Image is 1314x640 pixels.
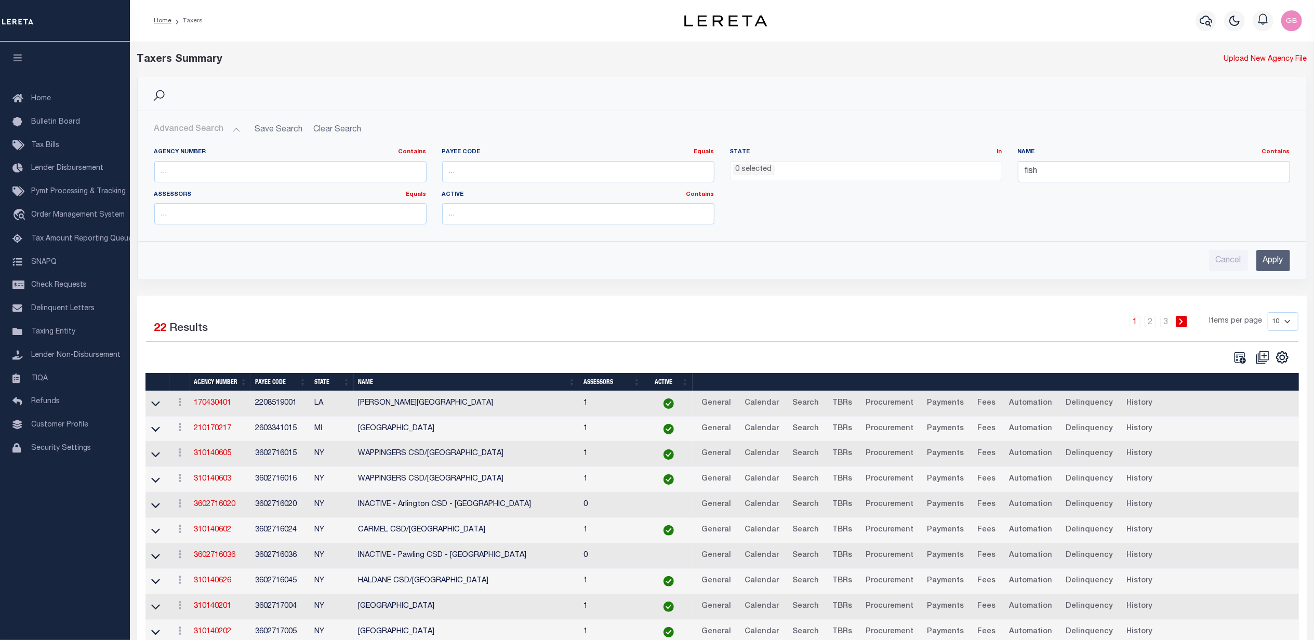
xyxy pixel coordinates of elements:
a: Delinquency [1061,446,1118,462]
a: TBRs [828,395,857,412]
td: WAPPINGERS CSD/[GEOGRAPHIC_DATA] [354,442,579,467]
a: 310140605 [194,450,231,457]
a: Delinquency [1061,548,1118,564]
td: NY [310,594,354,620]
a: History [1122,421,1157,437]
img: check-icon-green.svg [663,424,674,434]
a: History [1122,395,1157,412]
a: General [697,497,736,513]
a: History [1122,573,1157,590]
li: 0 selected [733,164,775,176]
a: Fees [973,598,1000,615]
a: Delinquency [1061,471,1118,488]
a: Calendar [740,446,784,462]
a: History [1122,497,1157,513]
a: TBRs [828,548,857,564]
a: 210170217 [194,425,231,432]
td: INACTIVE - Pawling CSD - [GEOGRAPHIC_DATA] [354,543,579,569]
a: Search [788,573,824,590]
img: check-icon-green.svg [663,576,674,586]
td: INACTIVE - Arlington CSD - [GEOGRAPHIC_DATA] [354,492,579,518]
a: Procurement [861,548,918,564]
a: 3 [1160,316,1172,327]
label: Active [442,191,714,199]
a: History [1122,548,1157,564]
a: Fees [973,446,1000,462]
a: TBRs [828,421,857,437]
a: 310140603 [194,475,231,483]
a: Payments [922,471,968,488]
td: 3602716016 [251,467,310,492]
td: NY [310,569,354,594]
a: History [1122,598,1157,615]
a: Procurement [861,395,918,412]
a: General [697,395,736,412]
a: Search [788,522,824,539]
img: check-icon-green.svg [663,627,674,637]
a: Procurement [861,522,918,539]
a: General [697,471,736,488]
i: travel_explore [12,209,29,222]
td: NY [310,492,354,518]
a: Procurement [861,598,918,615]
a: Automation [1004,446,1057,462]
a: General [697,598,736,615]
label: Agency Number [154,148,427,157]
a: Payments [922,548,968,564]
a: 310140202 [194,628,231,635]
a: Contains [399,149,427,155]
td: NY [310,467,354,492]
a: Procurement [861,421,918,437]
td: HALDANE CSD/[GEOGRAPHIC_DATA] [354,569,579,594]
td: NY [310,442,354,467]
a: Procurement [861,471,918,488]
a: TBRs [828,573,857,590]
a: Payments [922,598,968,615]
input: ... [442,203,714,224]
a: General [697,446,736,462]
input: Apply [1256,250,1290,271]
a: Contains [1262,149,1290,155]
span: Delinquent Letters [31,305,95,312]
a: Automation [1004,548,1057,564]
a: In [997,149,1002,155]
a: Search [788,497,824,513]
a: History [1122,446,1157,462]
td: [GEOGRAPHIC_DATA] [354,594,579,620]
td: 3602716015 [251,442,310,467]
a: Fees [973,421,1000,437]
td: NY [310,518,354,543]
span: Tax Amount Reporting Queue [31,235,132,243]
a: 310140602 [194,526,231,534]
a: Fees [973,548,1000,564]
td: 3602716020 [251,492,310,518]
td: 3602716024 [251,518,310,543]
th: Assessors: activate to sort column ascending [579,373,644,391]
a: Payments [922,497,968,513]
img: check-icon-green.svg [663,602,674,612]
a: Delinquency [1061,395,1118,412]
a: Search [788,548,824,564]
a: Calendar [740,471,784,488]
a: Search [788,471,824,488]
img: check-icon-green.svg [663,474,674,485]
a: General [697,548,736,564]
a: Search [788,421,824,437]
td: WAPPINGERS CSD/[GEOGRAPHIC_DATA] [354,467,579,492]
a: Contains [686,192,714,197]
span: Customer Profile [31,421,88,429]
td: 1 [579,518,644,543]
a: 3602716036 [194,552,235,559]
a: 170430401 [194,399,231,407]
a: Calendar [740,573,784,590]
span: Bulletin Board [31,118,80,126]
a: Delinquency [1061,598,1118,615]
a: Fees [973,471,1000,488]
div: Taxers Summary [137,52,1011,68]
a: Calendar [740,548,784,564]
a: Delinquency [1061,497,1118,513]
span: SNAPQ [31,258,57,265]
td: [PERSON_NAME][GEOGRAPHIC_DATA] [354,391,579,417]
a: Payments [922,573,968,590]
img: logo-dark.svg [684,15,767,26]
